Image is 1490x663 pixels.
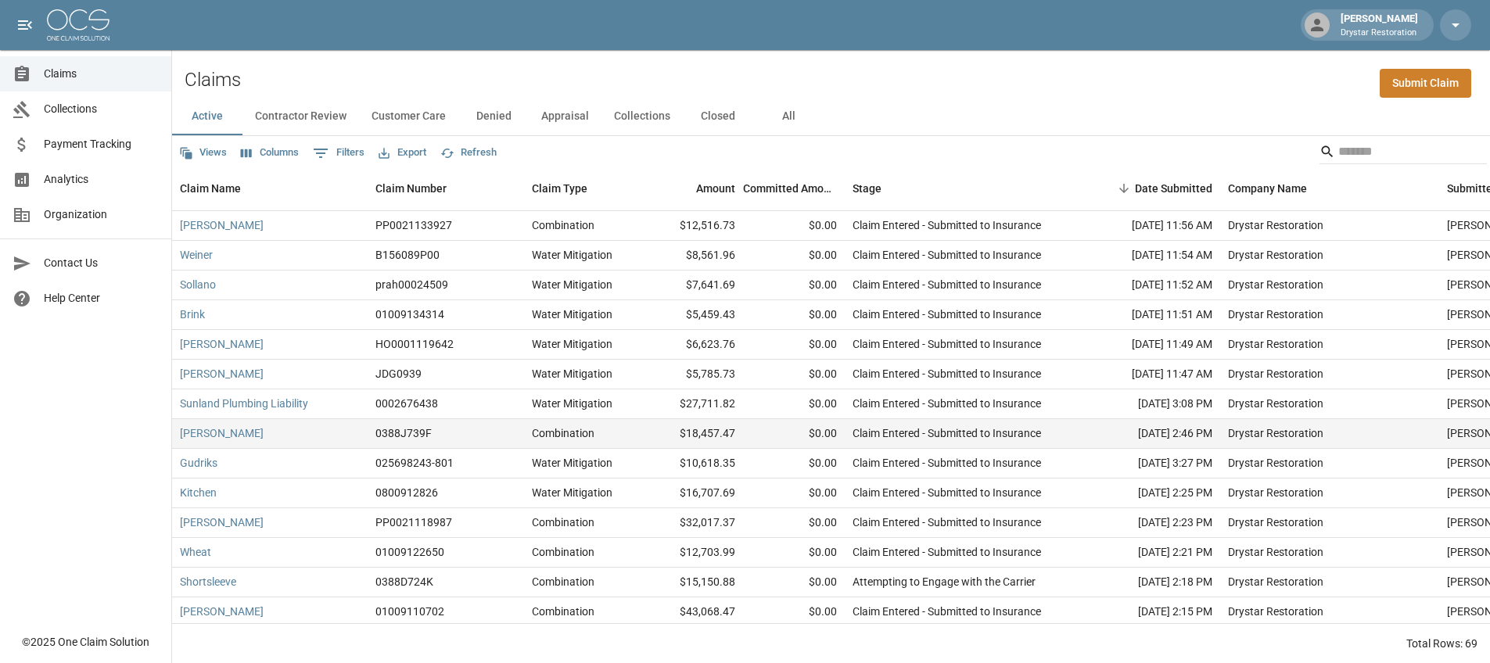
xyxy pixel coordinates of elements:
[1135,167,1212,210] div: Date Submitted
[44,101,159,117] span: Collections
[1334,11,1424,39] div: [PERSON_NAME]
[375,396,438,411] div: 0002676438
[743,167,845,210] div: Committed Amount
[532,514,594,530] div: Combination
[175,141,231,165] button: Views
[1319,139,1487,167] div: Search
[641,360,743,389] div: $5,785.73
[532,167,587,210] div: Claim Type
[1079,597,1220,627] div: [DATE] 2:15 PM
[1341,27,1418,40] p: Drystar Restoration
[1079,419,1220,449] div: [DATE] 2:46 PM
[1228,425,1323,441] div: Drystar Restoration
[1079,241,1220,271] div: [DATE] 11:54 AM
[853,277,1041,292] div: Claim Entered - Submitted to Insurance
[743,478,845,508] div: $0.00
[743,419,845,449] div: $0.00
[375,574,433,590] div: 0388D724K
[641,241,743,271] div: $8,561.96
[1220,167,1439,210] div: Company Name
[853,574,1036,590] div: Attempting to Engage with the Carrier
[1228,544,1323,560] div: Drystar Restoration
[1079,508,1220,538] div: [DATE] 2:23 PM
[1228,306,1323,322] div: Drystar Restoration
[368,167,524,210] div: Claim Number
[641,478,743,508] div: $16,707.69
[532,485,612,500] div: Water Mitigation
[1079,167,1220,210] div: Date Submitted
[375,455,454,471] div: 025698243-801
[532,425,594,441] div: Combination
[180,277,216,292] a: Sollano
[180,455,217,471] a: Gudriks
[641,419,743,449] div: $18,457.47
[375,336,454,352] div: HO0001119642
[1079,478,1220,508] div: [DATE] 2:25 PM
[853,247,1041,263] div: Claim Entered - Submitted to Insurance
[1228,336,1323,352] div: Drystar Restoration
[47,9,110,41] img: ocs-logo-white-transparent.png
[375,425,432,441] div: 0388J739F
[641,508,743,538] div: $32,017.37
[172,167,368,210] div: Claim Name
[1079,330,1220,360] div: [DATE] 11:49 AM
[1228,167,1307,210] div: Company Name
[524,167,641,210] div: Claim Type
[532,366,612,382] div: Water Mitigation
[242,98,359,135] button: Contractor Review
[1079,449,1220,478] div: [DATE] 3:27 PM
[180,396,308,411] a: Sunland Plumbing Liability
[375,485,438,500] div: 0800912826
[1228,514,1323,530] div: Drystar Restoration
[180,574,236,590] a: Shortsleeve
[853,336,1041,352] div: Claim Entered - Submitted to Insurance
[743,211,845,241] div: $0.00
[853,485,1041,500] div: Claim Entered - Submitted to Insurance
[743,389,845,419] div: $0.00
[743,508,845,538] div: $0.00
[1079,389,1220,419] div: [DATE] 3:08 PM
[532,604,594,619] div: Combination
[180,485,217,500] a: Kitchen
[532,277,612,292] div: Water Mitigation
[743,449,845,478] div: $0.00
[375,277,448,292] div: prah00024509
[359,98,458,135] button: Customer Care
[180,336,264,352] a: [PERSON_NAME]
[1228,366,1323,382] div: Drystar Restoration
[853,455,1041,471] div: Claim Entered - Submitted to Insurance
[743,300,845,330] div: $0.00
[1228,396,1323,411] div: Drystar Restoration
[853,604,1041,619] div: Claim Entered - Submitted to Insurance
[375,167,447,210] div: Claim Number
[44,206,159,223] span: Organization
[185,69,241,91] h2: Claims
[375,141,430,165] button: Export
[237,141,303,165] button: Select columns
[44,290,159,306] span: Help Center
[44,136,159,152] span: Payment Tracking
[853,425,1041,441] div: Claim Entered - Submitted to Insurance
[1079,211,1220,241] div: [DATE] 11:56 AM
[743,330,845,360] div: $0.00
[641,211,743,241] div: $12,516.73
[1079,300,1220,330] div: [DATE] 11:51 AM
[309,141,368,166] button: Show filters
[845,167,1079,210] div: Stage
[180,604,264,619] a: [PERSON_NAME]
[180,247,213,263] a: Weiner
[172,98,242,135] button: Active
[641,597,743,627] div: $43,068.47
[743,241,845,271] div: $0.00
[532,217,594,233] div: Combination
[641,568,743,597] div: $15,150.88
[375,217,452,233] div: PP0021133927
[1228,277,1323,292] div: Drystar Restoration
[529,98,601,135] button: Appraisal
[375,366,422,382] div: JDG0939
[743,360,845,389] div: $0.00
[1228,217,1323,233] div: Drystar Restoration
[44,255,159,271] span: Contact Us
[180,217,264,233] a: [PERSON_NAME]
[1228,485,1323,500] div: Drystar Restoration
